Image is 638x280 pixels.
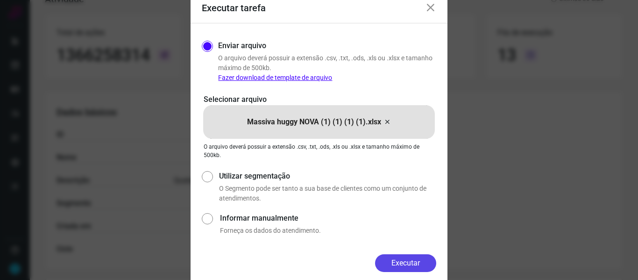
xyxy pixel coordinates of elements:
a: Fazer download de template de arquivo [218,74,332,81]
p: Massiva huggy NOVA (1) (1) (1) (1).xlsx [247,116,381,128]
label: Utilizar segmentação [219,171,436,182]
label: Informar manualmente [220,213,436,224]
label: Enviar arquivo [218,40,266,51]
p: O arquivo deverá possuir a extensão .csv, .txt, .ods, .xls ou .xlsx e tamanho máximo de 500kb. [204,143,434,159]
p: Selecionar arquivo [204,94,434,105]
p: O arquivo deverá possuir a extensão .csv, .txt, .ods, .xls ou .xlsx e tamanho máximo de 500kb. [218,53,436,83]
p: O Segmento pode ser tanto a sua base de clientes como um conjunto de atendimentos. [219,184,436,203]
button: Executar [375,254,436,272]
p: Forneça os dados do atendimento. [220,226,436,236]
h3: Executar tarefa [202,2,266,14]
